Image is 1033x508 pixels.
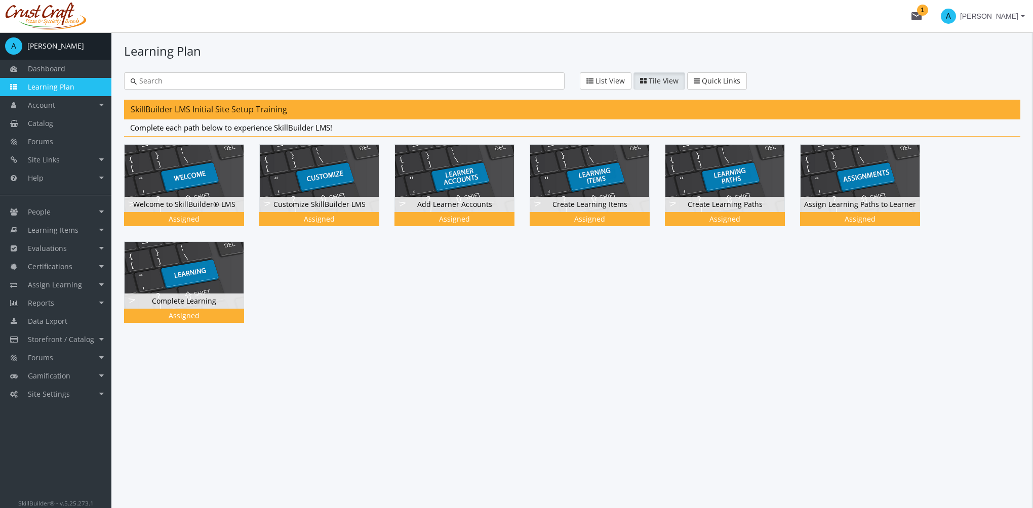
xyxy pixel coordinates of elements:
div: [PERSON_NAME] [27,41,84,51]
span: Certifications [28,262,72,271]
span: Dashboard [28,64,65,73]
span: Forums [28,353,53,362]
div: Assigned [532,214,648,224]
span: Learning Plan [28,82,74,92]
span: A [941,9,956,24]
small: SkillBuilder® - v.5.25.273.1 [18,499,94,507]
span: A [5,37,22,55]
div: Create Learning Items [530,144,665,241]
span: Site Settings [28,389,70,399]
span: Tile View [649,76,679,86]
div: Assigned [261,214,377,224]
div: Customize SkillBuilder LMS [259,144,394,241]
span: Assign Learning [28,280,82,289]
div: Create Learning Paths [665,197,784,212]
div: Assign Learning Paths to Learner [801,197,920,212]
span: SkillBuilder LMS Initial Site Setup Training [131,104,287,115]
span: People [28,207,51,217]
span: Account [28,100,55,110]
div: Assigned [396,214,512,224]
span: Forums [28,137,53,146]
mat-icon: mail [910,10,923,22]
div: Customize SkillBuilder LMS [260,197,379,212]
span: Gamification [28,371,70,380]
span: Reports [28,298,54,308]
input: Search [137,76,558,86]
div: Assigned [126,214,242,224]
div: Create Learning Paths [665,144,800,241]
div: Complete Learning [125,293,244,309]
div: Complete Learning [124,241,259,338]
span: Site Links [28,155,60,164]
div: Welcome to SkillBuilder® LMS [124,144,259,241]
div: Assigned [802,214,918,224]
span: Data Export [28,316,67,326]
div: Add Learner Accounts [394,144,530,241]
span: Complete each path below to experience SkillBuilder LMS! [130,122,332,133]
div: Welcome to SkillBuilder® LMS [125,197,244,212]
div: Assign Learning Paths to Learner [800,144,935,241]
div: Assigned [667,214,783,224]
span: Storefront / Catalog [28,334,94,344]
span: Evaluations [28,243,67,253]
span: Catalog [28,118,53,128]
span: Quick Links [702,76,740,86]
div: Assigned [126,311,242,321]
span: Help [28,173,44,183]
div: Add Learner Accounts [395,197,514,212]
span: List View [595,76,625,86]
div: Create Learning Items [530,197,649,212]
span: Learning Items [28,225,78,235]
h1: Learning Plan [124,43,1020,60]
span: [PERSON_NAME] [960,7,1018,25]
